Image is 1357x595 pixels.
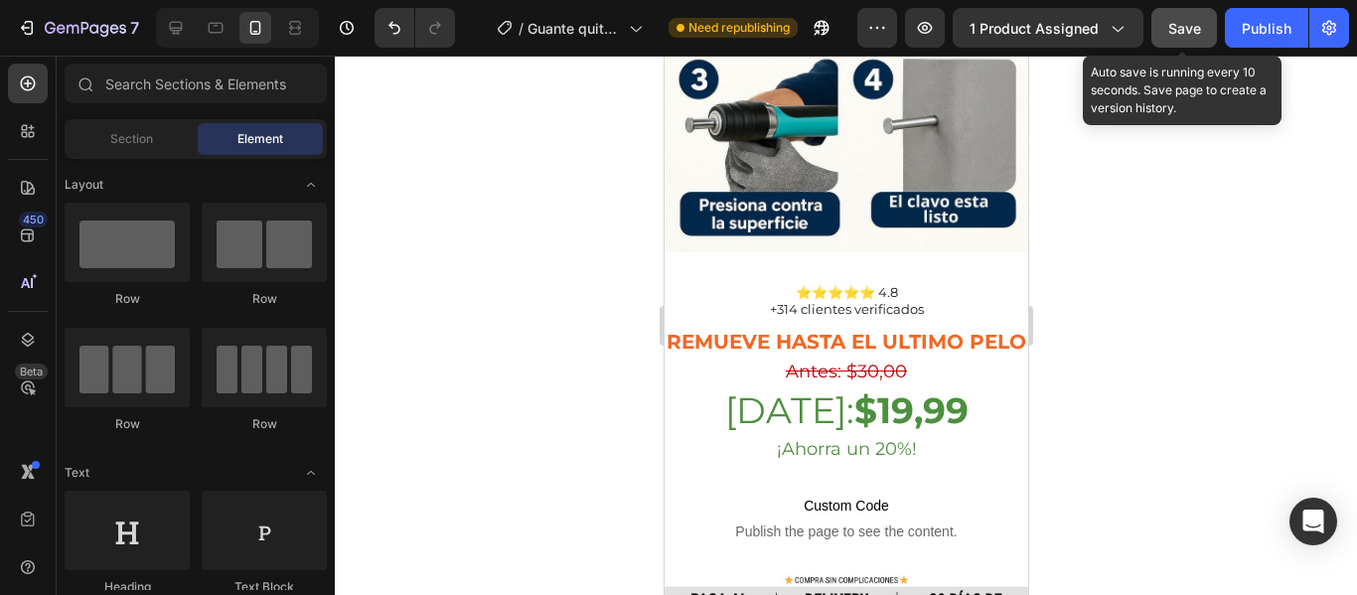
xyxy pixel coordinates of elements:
div: Row [65,290,190,308]
div: Undo/Redo [375,8,455,48]
iframe: Design area [665,56,1028,595]
button: 7 [8,8,148,48]
span: Section [110,130,153,148]
span: Element [237,130,283,148]
div: Row [202,290,327,308]
span: Save [1168,20,1201,37]
span: Toggle open [295,457,327,489]
span: Guante quita pelusa [528,18,621,39]
button: Publish [1225,8,1308,48]
button: Save [1151,8,1217,48]
span: 1 product assigned [970,18,1099,39]
div: Row [65,415,190,433]
div: Row [202,415,327,433]
div: 450 [19,212,48,227]
div: Beta [15,364,48,379]
span: Toggle open [295,169,327,201]
button: 1 product assigned [953,8,1143,48]
div: Publish [1242,18,1291,39]
span: Layout [65,176,103,194]
span: Text [65,464,89,482]
span: / [519,18,524,39]
p: 7 [130,16,139,40]
span: Need republishing [688,19,790,37]
input: Search Sections & Elements [65,64,327,103]
div: Open Intercom Messenger [1289,498,1337,545]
